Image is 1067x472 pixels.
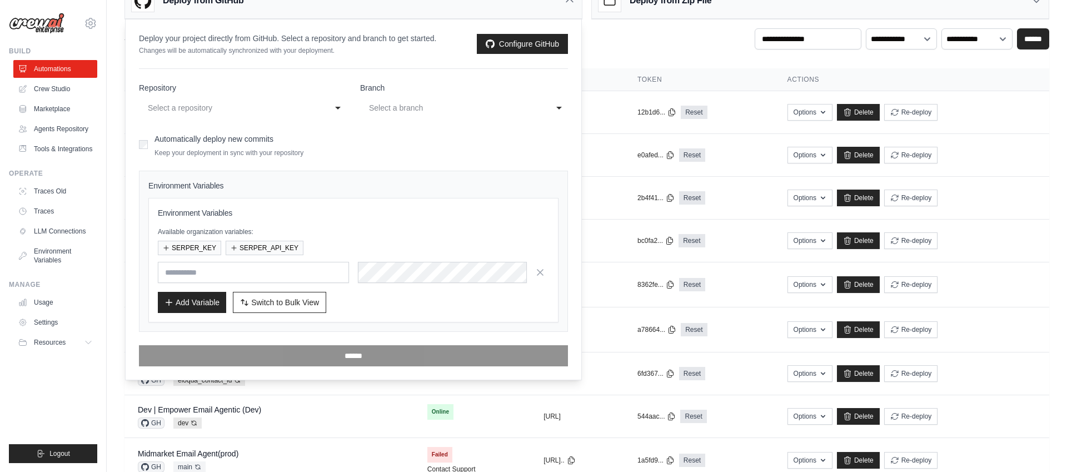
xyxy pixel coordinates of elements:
[148,180,559,191] h4: Environment Variables
[158,207,549,218] h3: Environment Variables
[251,297,319,308] span: Switch to Bulk View
[139,46,436,55] p: Changes will be automatically synchronized with your deployment.
[837,321,880,338] a: Delete
[427,447,452,463] span: Failed
[138,418,164,429] span: GH
[637,108,676,117] button: 12b1d6...
[637,236,674,245] button: bc0fa2...
[148,101,316,115] div: Select a repository
[680,410,706,423] a: Reset
[787,321,832,338] button: Options
[226,241,303,255] button: SERPER_API_KEY
[837,147,880,163] a: Delete
[13,242,97,269] a: Environment Variables
[138,449,238,458] a: Midmarket Email Agent(prod)
[13,140,97,158] a: Tools & Integrations
[124,44,372,55] p: Manage and monitor your active crew automations from this dashboard.
[173,418,202,429] span: dev
[637,412,676,421] button: 544aac...
[884,190,938,206] button: Re-deploy
[9,444,97,463] button: Logout
[787,104,832,121] button: Options
[679,278,705,291] a: Reset
[884,452,938,469] button: Re-deploy
[233,292,326,313] button: Switch to Bulk View
[34,338,66,347] span: Resources
[9,280,97,289] div: Manage
[679,191,705,205] a: Reset
[637,193,675,202] button: 2b4f41...
[427,404,453,420] span: Online
[787,190,832,206] button: Options
[884,147,938,163] button: Re-deploy
[884,276,938,293] button: Re-deploy
[774,68,1049,91] th: Actions
[13,294,97,311] a: Usage
[884,104,938,121] button: Re-deploy
[13,202,97,220] a: Traces
[787,232,832,249] button: Options
[360,82,568,93] label: Branch
[624,68,774,91] th: Token
[154,148,303,157] p: Keep your deployment in sync with your repository
[837,232,880,249] a: Delete
[13,120,97,138] a: Agents Repository
[1011,419,1067,472] iframe: Chat Widget
[138,375,164,386] span: GH
[13,334,97,351] button: Resources
[787,452,832,469] button: Options
[837,408,880,425] a: Delete
[139,82,347,93] label: Repository
[837,452,880,469] a: Delete
[13,222,97,240] a: LLM Connections
[787,147,832,163] button: Options
[138,405,261,414] a: Dev | Empower Email Agentic (Dev)
[124,28,372,44] h2: Automations Live
[837,276,880,293] a: Delete
[837,104,880,121] a: Delete
[679,454,705,467] a: Reset
[637,325,676,334] button: a78664...
[679,148,705,162] a: Reset
[679,234,705,247] a: Reset
[13,100,97,118] a: Marketplace
[369,101,537,115] div: Select a branch
[637,369,675,378] button: 6fd367...
[13,182,97,200] a: Traces Old
[681,106,707,119] a: Reset
[139,33,436,44] p: Deploy your project directly from GitHub. Select a repository and branch to get started.
[13,80,97,98] a: Crew Studio
[837,365,880,382] a: Delete
[884,365,938,382] button: Re-deploy
[158,241,221,255] button: SERPER_KEY
[681,323,707,336] a: Reset
[9,47,97,56] div: Build
[637,280,675,289] button: 8362fe...
[477,34,568,54] a: Configure GitHub
[9,13,64,34] img: Logo
[637,456,675,465] button: 1a5fd9...
[173,375,245,386] span: eloqua_contact_id
[13,314,97,331] a: Settings
[154,135,273,143] label: Automatically deploy new commits
[884,408,938,425] button: Re-deploy
[9,169,97,178] div: Operate
[787,276,832,293] button: Options
[49,449,70,458] span: Logout
[884,232,938,249] button: Re-deploy
[679,367,705,380] a: Reset
[158,227,549,236] p: Available organization variables:
[124,68,414,91] th: Crew
[13,60,97,78] a: Automations
[837,190,880,206] a: Delete
[884,321,938,338] button: Re-deploy
[158,292,226,313] button: Add Variable
[637,151,675,160] button: e0afed...
[787,365,832,382] button: Options
[787,408,832,425] button: Options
